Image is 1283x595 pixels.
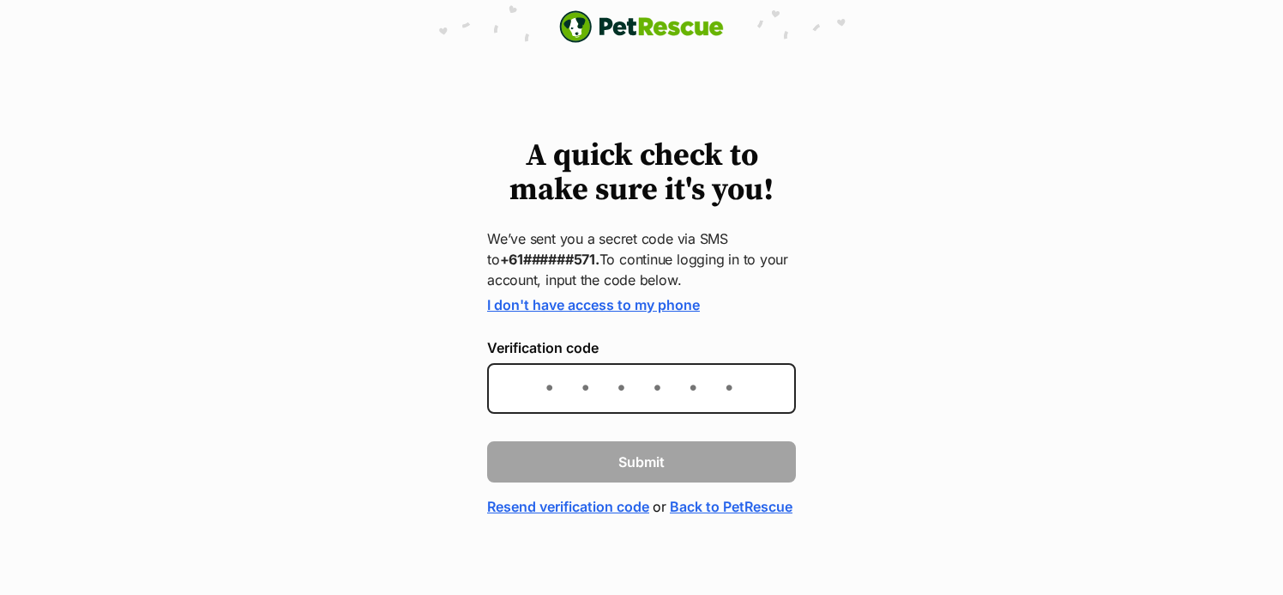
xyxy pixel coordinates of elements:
[487,496,649,517] a: Resend verification code
[487,441,796,483] button: Submit
[487,296,700,313] a: I don't have access to my phone
[618,452,665,472] span: Submit
[500,251,599,268] strong: +61######571.
[487,139,796,208] h1: A quick check to make sure it's you!
[653,496,666,517] span: or
[487,340,796,355] label: Verification code
[487,228,796,290] p: We’ve sent you a secret code via SMS to To continue logging in to your account, input the code be...
[559,10,724,43] a: PetRescue
[670,496,792,517] a: Back to PetRescue
[559,10,724,43] img: logo-e224e6f780fb5917bec1dbf3a21bbac754714ae5b6737aabdf751b685950b380.svg
[487,363,796,414] input: Enter the 6-digit verification code sent to your device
